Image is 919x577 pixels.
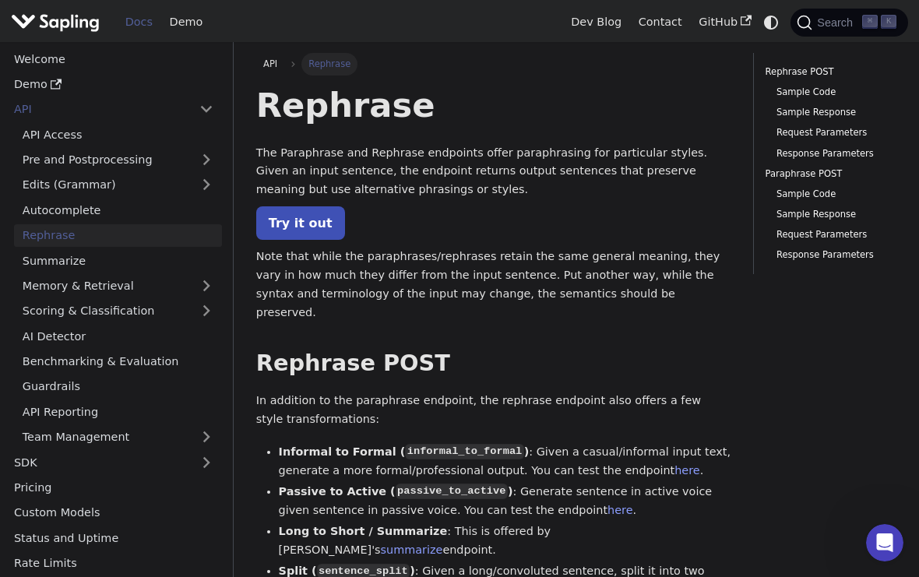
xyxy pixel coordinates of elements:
span: API [263,58,277,69]
a: Demo [5,73,222,96]
a: Paraphrase POST [766,167,891,181]
a: API Access [14,123,222,146]
a: Guardrails [14,375,222,398]
a: here [674,464,699,477]
a: Status and Uptime [5,526,222,549]
a: Pre and Postprocessing [14,149,222,171]
a: Team Management [14,426,222,449]
a: Summarize [14,249,222,272]
strong: Passive to Active ( ) [279,485,513,498]
a: Demo [161,10,211,34]
a: Sample Response [776,207,886,222]
iframe: Intercom live chat [866,524,903,561]
strong: Informal to Formal ( ) [279,445,530,458]
a: Rephrase [14,224,222,247]
kbd: K [881,15,896,29]
a: Dev Blog [562,10,629,34]
a: here [607,504,632,516]
a: Docs [117,10,161,34]
h2: Rephrase POST [256,350,731,378]
code: passive_to_active [396,484,508,499]
a: Edits (Grammar) [14,174,222,196]
a: Welcome [5,47,222,70]
a: Sample Response [776,105,886,120]
a: summarize [381,544,443,556]
a: SDK [5,451,191,473]
span: Rephrase [301,53,357,75]
a: API Reporting [14,400,222,423]
a: Response Parameters [776,146,886,161]
a: Benchmarking & Evaluation [14,350,222,373]
a: Memory & Retrieval [14,275,222,297]
a: Rate Limits [5,552,222,575]
a: Pricing [5,477,222,499]
li: : This is offered by [PERSON_NAME]'s endpoint. [279,522,731,560]
a: Custom Models [5,501,222,524]
a: Sample Code [776,85,886,100]
a: API [5,98,191,121]
p: Note that while the paraphrases/rephrases retain the same general meaning, they vary in how much ... [256,248,731,322]
a: Sample Code [776,187,886,202]
p: The Paraphrase and Rephrase endpoints offer paraphrasing for particular styles. Given an input se... [256,144,731,199]
a: Request Parameters [776,227,886,242]
a: Rephrase POST [766,65,891,79]
img: Sapling.ai [11,11,100,33]
a: Autocomplete [14,199,222,221]
button: Search (Command+K) [790,9,907,37]
span: Search [812,16,862,29]
li: : Given a casual/informal input text, generate a more formal/professional output. You can test th... [279,443,731,480]
h1: Rephrase [256,84,731,126]
kbd: ⌘ [862,15,878,29]
a: Try it out [256,206,345,240]
button: Switch between dark and light mode (currently system mode) [760,11,783,33]
a: Contact [630,10,691,34]
button: Collapse sidebar category 'API' [191,98,222,121]
strong: Long to Short / Summarize [279,525,448,537]
p: In addition to the paraphrase endpoint, the rephrase endpoint also offers a few style transformat... [256,392,731,429]
code: informal_to_formal [405,444,523,459]
button: Expand sidebar category 'SDK' [191,451,222,473]
a: Scoring & Classification [14,300,222,322]
nav: Breadcrumbs [256,53,731,75]
strong: Split ( ) [279,565,415,577]
a: AI Detector [14,325,222,347]
a: GitHub [690,10,759,34]
a: API [256,53,285,75]
a: Response Parameters [776,248,886,262]
a: Sapling.ai [11,11,105,33]
a: Request Parameters [776,125,886,140]
li: : Generate sentence in active voice given sentence in passive voice. You can test the endpoint . [279,483,731,520]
